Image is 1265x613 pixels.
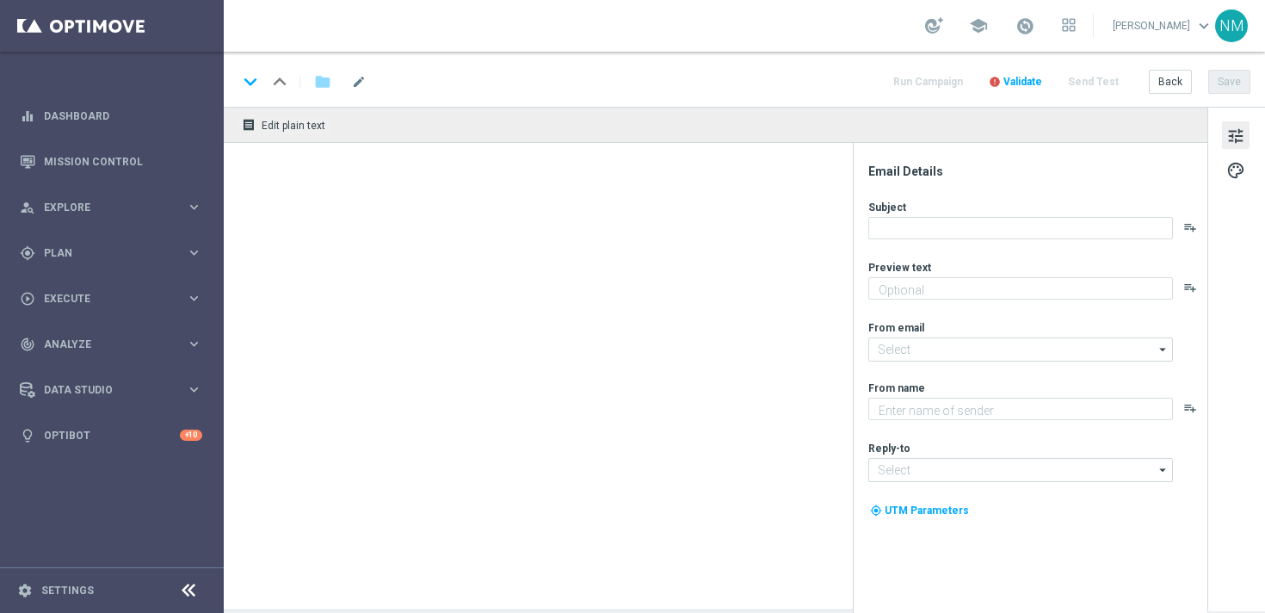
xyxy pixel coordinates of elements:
button: track_changes Analyze keyboard_arrow_right [19,337,203,351]
i: error [989,76,1001,88]
span: Data Studio [44,385,186,395]
span: Plan [44,248,186,258]
i: lightbulb [20,428,35,443]
div: NM [1215,9,1248,42]
i: arrow_drop_down [1155,338,1172,361]
div: Explore [20,200,186,215]
input: Select [868,458,1173,482]
i: my_location [870,505,882,517]
i: folder [314,71,331,92]
button: person_search Explore keyboard_arrow_right [19,201,203,214]
span: school [969,16,988,35]
button: my_location UTM Parameters [868,501,971,520]
label: From name [868,381,925,395]
span: keyboard_arrow_down [1194,16,1213,35]
button: palette [1222,156,1250,183]
span: Validate [1003,76,1042,88]
span: UTM Parameters [885,505,969,517]
button: playlist_add [1183,220,1197,234]
i: equalizer [20,108,35,124]
button: folder [312,68,333,96]
i: receipt [242,118,256,132]
span: palette [1226,159,1245,182]
i: keyboard_arrow_right [186,290,202,306]
span: Execute [44,294,186,304]
i: keyboard_arrow_right [186,245,202,261]
button: play_circle_outline Execute keyboard_arrow_right [19,292,203,306]
button: Back [1149,70,1192,94]
button: Mission Control [19,155,203,169]
i: settings [17,583,33,598]
i: keyboard_arrow_right [186,381,202,398]
button: tune [1222,121,1250,149]
button: lightbulb Optibot +10 [19,429,203,443]
a: Mission Control [44,139,202,184]
button: receipt Edit plain text [238,114,333,136]
div: Email Details [868,164,1206,179]
span: tune [1226,125,1245,147]
div: Analyze [20,337,186,352]
button: equalizer Dashboard [19,109,203,123]
i: play_circle_outline [20,291,35,306]
i: track_changes [20,337,35,352]
i: gps_fixed [20,245,35,261]
label: Preview text [868,261,931,275]
button: playlist_add [1183,281,1197,294]
button: Save [1208,70,1250,94]
div: Plan [20,245,186,261]
button: Data Studio keyboard_arrow_right [19,383,203,397]
span: Edit plain text [262,120,325,132]
button: error Validate [986,71,1045,94]
label: Reply-to [868,442,910,455]
i: keyboard_arrow_down [238,69,263,95]
input: Select [868,337,1173,362]
a: Settings [41,585,94,596]
span: Analyze [44,339,186,350]
span: mode_edit [351,74,367,90]
button: playlist_add [1183,401,1197,415]
label: Subject [868,201,906,214]
i: person_search [20,200,35,215]
div: Data Studio [20,382,186,398]
div: +10 [180,430,202,441]
div: Mission Control [20,139,202,184]
i: keyboard_arrow_right [186,336,202,352]
div: Optibot [20,412,202,458]
a: Optibot [44,412,180,458]
a: Dashboard [44,93,202,139]
a: [PERSON_NAME]keyboard_arrow_down [1111,13,1215,39]
button: gps_fixed Plan keyboard_arrow_right [19,246,203,260]
span: Explore [44,202,186,213]
i: keyboard_arrow_right [186,199,202,215]
label: From email [868,321,924,335]
div: Dashboard [20,93,202,139]
div: Execute [20,291,186,306]
i: arrow_drop_down [1155,459,1172,481]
